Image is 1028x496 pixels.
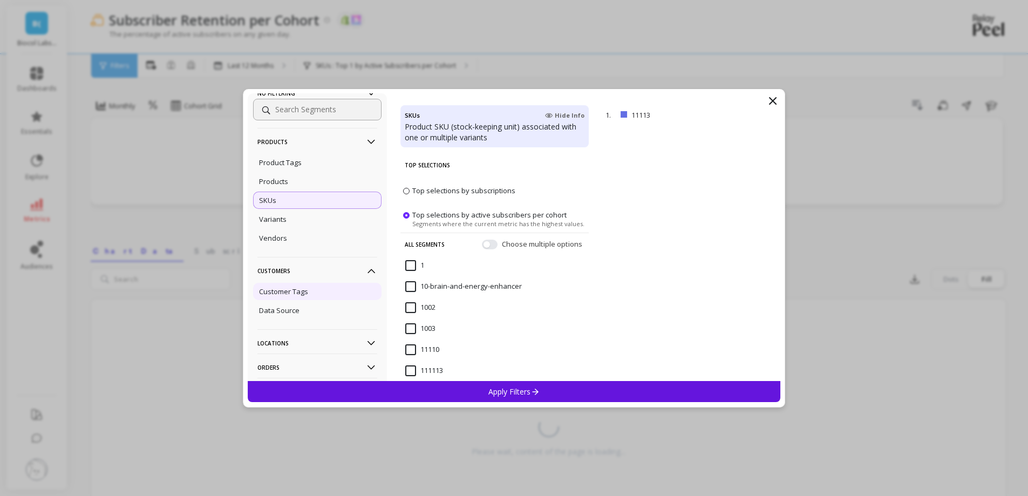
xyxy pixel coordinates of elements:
span: 111113 [405,365,443,376]
p: 1. [605,110,616,120]
span: Segments where the current metric has the highest values. [412,219,584,227]
p: Customers [257,257,377,284]
span: 10-brain-and-energy-enhancer [405,281,522,292]
p: Vendors [259,233,287,243]
p: No filtering [257,79,377,107]
h4: SKUs [405,110,420,121]
p: All Segments [405,233,445,255]
span: 1003 [405,323,435,334]
p: Top Selections [405,154,584,176]
p: Locations [257,329,377,357]
p: SKUs [259,195,276,205]
span: 1002 [405,302,435,313]
span: Top selections by subscriptions [412,186,515,195]
p: Variants [259,214,287,224]
p: Customer Tags [259,287,308,296]
p: Products [259,176,288,186]
span: 11110 [405,344,439,355]
p: Orders [257,354,377,381]
span: 1 [405,260,424,271]
p: Data Source [259,305,299,315]
input: Search Segments [253,99,382,120]
p: Products [257,128,377,155]
p: 11113 [631,110,712,120]
span: Hide Info [545,111,584,120]
span: Choose multiple options [502,239,584,249]
span: Top selections by active subscribers per cohort [412,209,567,219]
p: Apply Filters [488,386,540,397]
p: Product Tags [259,158,302,167]
p: Subscriptions [257,378,377,405]
p: Product SKU (stock-keeping unit) associated with one or multiple variants [405,121,584,143]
